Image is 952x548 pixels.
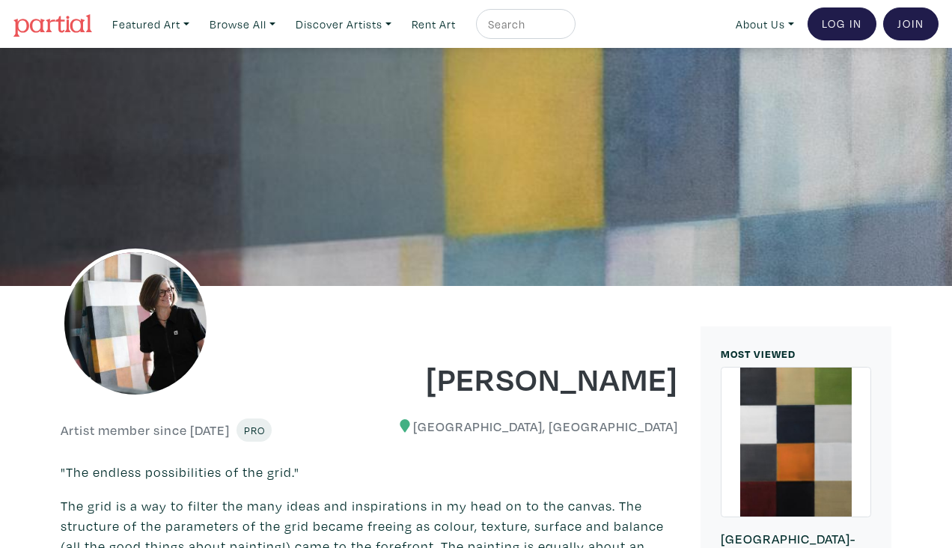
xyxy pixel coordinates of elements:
[381,358,679,398] h1: [PERSON_NAME]
[883,7,939,40] a: Join
[486,15,561,34] input: Search
[381,418,679,435] h6: [GEOGRAPHIC_DATA], [GEOGRAPHIC_DATA]
[61,249,210,398] img: phpThumb.php
[61,422,230,439] h6: Artist member since [DATE]
[61,462,678,482] p: "The endless possibilities of the grid."
[106,9,196,40] a: Featured Art
[405,9,463,40] a: Rent Art
[729,9,801,40] a: About Us
[808,7,876,40] a: Log In
[243,423,265,437] span: Pro
[203,9,282,40] a: Browse All
[289,9,398,40] a: Discover Artists
[721,347,796,361] small: MOST VIEWED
